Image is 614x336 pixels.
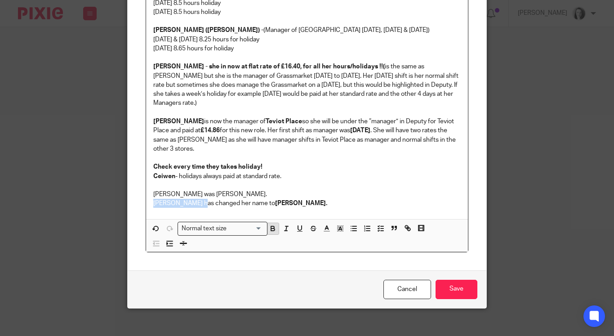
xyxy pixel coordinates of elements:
p: (Manager of [GEOGRAPHIC_DATA] [DATE], [DATE] & [DATE]) [153,26,461,35]
div: Search for option [178,222,267,236]
p: [DATE] & [DATE] 8.25 hours for holiday [153,35,461,44]
input: Save [436,280,477,299]
input: Search for option [230,224,262,233]
p: [DATE] 8.5 hours holiday [153,8,461,17]
p: [PERSON_NAME] was [PERSON_NAME]. [153,190,461,199]
p: [DATE] 8.65 hours for holiday [153,44,461,53]
strong: [PERSON_NAME] ([PERSON_NAME]) - [153,27,263,33]
span: Normal text size [180,224,229,233]
strong: Check every time they takes holiday! [153,164,263,170]
strong: Ceiwen [153,173,175,179]
strong: [PERSON_NAME] - she in now at flat rate of £16.40, for all her hours/holidays !!( [153,63,385,70]
p: is the same as [PERSON_NAME] but she is the manager of Grassmarket [DATE] to [DATE]. Her [DATE] s... [153,62,461,108]
strong: £14.86 [200,127,220,134]
strong: Teviot Place [266,118,302,125]
a: Cancel [383,280,431,299]
strong: [PERSON_NAME]. [275,200,327,206]
p: is now the manager of so she will be under the “manager” in Deputy for Teviot Place and paid at f... [153,117,461,153]
p: - holidays always paid at standard rate. [153,172,461,181]
strong: [DATE] [350,127,370,134]
p: [PERSON_NAME] has changed her name to [153,199,461,208]
strong: [PERSON_NAME] [153,118,204,125]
